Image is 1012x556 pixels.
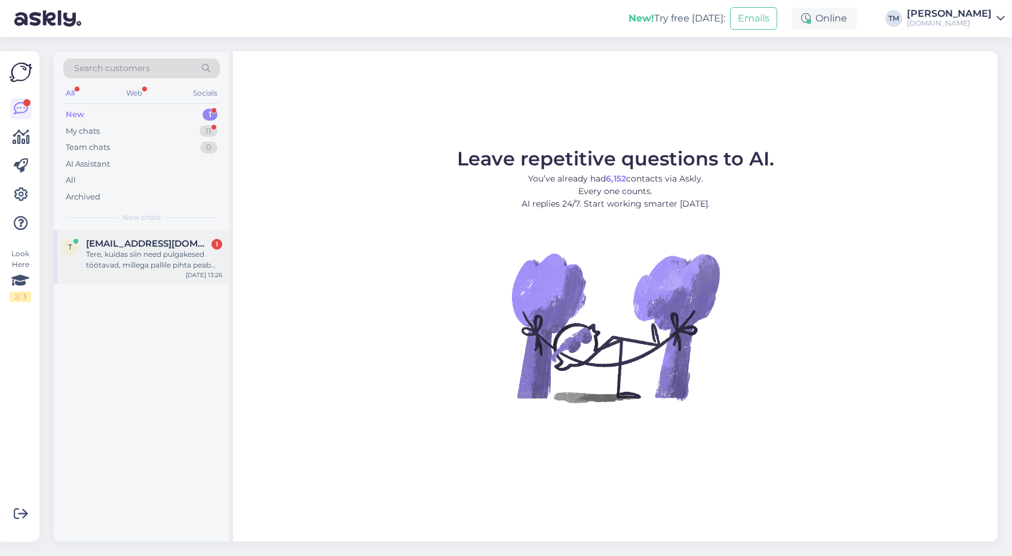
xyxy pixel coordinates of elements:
div: TM [885,10,902,27]
div: Try free [DATE]: [628,11,725,26]
div: Team chats [66,142,110,153]
span: New chats [122,212,161,223]
div: 11 [200,125,217,137]
span: T [68,242,72,251]
span: Leave repetitive questions to AI. [457,147,774,170]
a: [PERSON_NAME][DOMAIN_NAME] [907,9,1005,28]
div: 0 [200,142,217,153]
p: You’ve already had contacts via Askly. Every one counts. AI replies 24/7. Start working smarter [... [457,173,774,210]
div: Online [792,8,857,29]
div: [DOMAIN_NAME] [907,19,992,28]
b: New! [628,13,654,24]
img: No Chat active [508,220,723,435]
span: Taal.tiiu@gmail.com [86,238,210,249]
div: AI Assistant [66,158,110,170]
div: All [66,174,76,186]
div: My chats [66,125,100,137]
img: Askly Logo [10,61,32,84]
b: 6,152 [606,173,626,184]
div: 1 [211,239,222,250]
span: Search customers [74,62,150,75]
div: [DATE] 13:26 [186,271,222,279]
div: 1 [203,109,217,121]
div: Look Here [10,248,31,302]
div: Tere, kuidas siin need pulgakesed töötavad, millega pallile pihta peab saama? Kas tõmbuvad vedrug... [86,249,222,271]
div: [PERSON_NAME] [907,9,992,19]
div: Archived [66,191,100,203]
div: 2 / 3 [10,291,31,302]
div: New [66,109,84,121]
div: Socials [191,85,220,101]
button: Emails [730,7,777,30]
div: Web [124,85,145,101]
div: All [63,85,77,101]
